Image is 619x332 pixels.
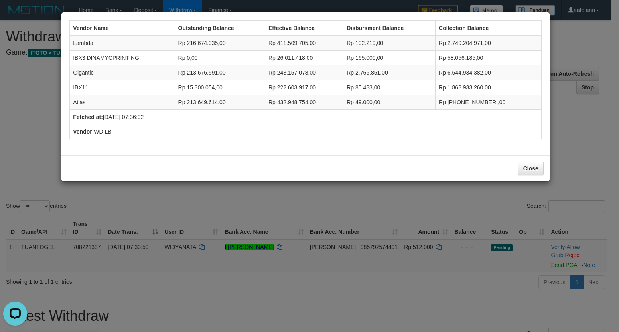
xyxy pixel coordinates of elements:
td: Rp 222.603.917,00 [265,80,343,95]
th: Outstanding Balance [175,21,265,36]
td: Rp 58.056.185,00 [436,51,542,65]
th: Effective Balance [265,21,343,36]
td: Rp 49.000,00 [343,95,436,110]
td: Lambda [70,36,175,51]
td: Rp 216.674.935,00 [175,36,265,51]
td: Rp [PHONE_NUMBER],00 [436,95,542,110]
td: Rp 102.219,00 [343,36,436,51]
td: Rp 411.509.705,00 [265,36,343,51]
td: Rp 2.749.204.971,00 [436,36,542,51]
button: Close [518,162,544,175]
th: Collection Balance [436,21,542,36]
td: Rp 0,00 [175,51,265,65]
td: Rp 6.644.934.382,00 [436,65,542,80]
td: WD LB [70,125,542,139]
td: IBX11 [70,80,175,95]
td: Rp 85.483,00 [343,80,436,95]
td: Rp 243.157.078,00 [265,65,343,80]
td: Rp 432.948.754,00 [265,95,343,110]
td: Rp 213.676.591,00 [175,65,265,80]
td: [DATE] 07:36:02 [70,110,542,125]
b: Fetched at: [73,114,103,120]
td: Gigantic [70,65,175,80]
td: Rp 15.300.054,00 [175,80,265,95]
td: Rp 1.868.933.260,00 [436,80,542,95]
td: Rp 165.000,00 [343,51,436,65]
td: IBX3 DINAMYCPRINTING [70,51,175,65]
b: Vendor: [73,128,94,135]
th: Disbursment Balance [343,21,436,36]
td: Rp 2.766.851,00 [343,65,436,80]
td: Rp 213.649.614,00 [175,95,265,110]
td: Rp 26.011.418,00 [265,51,343,65]
td: Atlas [70,95,175,110]
button: Open LiveChat chat widget [3,3,27,27]
th: Vendor Name [70,21,175,36]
